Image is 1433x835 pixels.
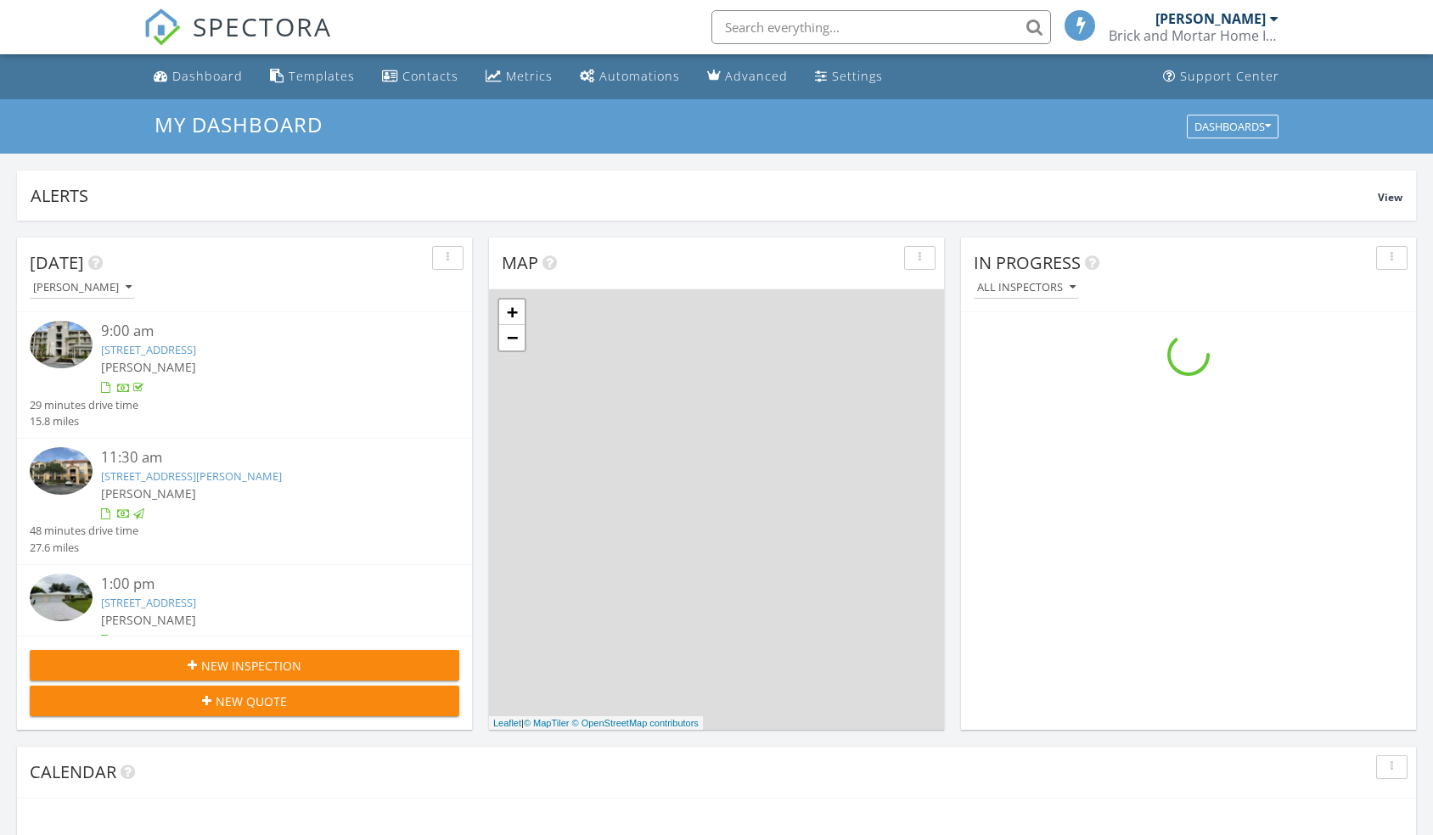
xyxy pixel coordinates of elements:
span: New Quote [216,692,287,710]
a: Zoom in [499,300,525,325]
a: [STREET_ADDRESS] [101,595,196,610]
button: All Inspectors [974,277,1079,300]
div: [PERSON_NAME] [33,282,132,294]
span: [DATE] [30,251,84,274]
a: Zoom out [499,325,525,350]
img: The Best Home Inspection Software - Spectora [143,8,181,46]
img: 9354749%2Fcover_photos%2FwwyOtPrrXbSYjfLygCpz%2Fsmall.9354749-1756210816357 [30,321,93,368]
div: 27.6 miles [30,540,138,556]
a: 1:00 pm [STREET_ADDRESS] [PERSON_NAME] 29 minutes drive time 18.9 miles [30,574,459,682]
div: 11:30 am [101,447,424,468]
div: 29 minutes drive time [30,397,138,413]
div: | [489,716,703,731]
span: View [1378,190,1402,205]
div: Automations [599,68,680,84]
div: Support Center [1180,68,1279,84]
div: [PERSON_NAME] [1155,10,1266,27]
div: Templates [289,68,355,84]
a: Templates [263,61,362,92]
div: Alerts [31,184,1378,207]
a: Support Center [1156,61,1286,92]
span: Map [502,251,538,274]
div: 48 minutes drive time [30,523,138,539]
a: Metrics [479,61,559,92]
button: Dashboards [1187,115,1278,138]
a: Automations (Basic) [573,61,687,92]
a: Dashboard [147,61,250,92]
button: New Inspection [30,650,459,681]
a: 9:00 am [STREET_ADDRESS] [PERSON_NAME] 29 minutes drive time 15.8 miles [30,321,459,429]
span: Calendar [30,760,116,783]
a: Settings [808,61,890,92]
img: 9362999%2Fcover_photos%2FQfbkNZ8GPHhmIMmQBBjc%2Fsmall.9362999-1756217761697 [30,447,93,495]
a: Advanced [700,61,795,92]
span: [PERSON_NAME] [101,612,196,628]
div: 1:00 pm [101,574,424,595]
span: New Inspection [201,657,301,675]
button: [PERSON_NAME] [30,277,135,300]
span: [PERSON_NAME] [101,359,196,375]
div: Contacts [402,68,458,84]
span: In Progress [974,251,1081,274]
div: 9:00 am [101,321,424,342]
span: [PERSON_NAME] [101,485,196,502]
div: Dashboard [172,68,243,84]
input: Search everything... [711,10,1051,44]
a: SPECTORA [143,23,332,59]
a: [STREET_ADDRESS][PERSON_NAME] [101,468,282,484]
div: Dashboards [1194,120,1271,132]
div: Brick and Mortar Home Inspection Services [1109,27,1278,44]
a: 11:30 am [STREET_ADDRESS][PERSON_NAME] [PERSON_NAME] 48 minutes drive time 27.6 miles [30,447,459,556]
div: Metrics [506,68,553,84]
a: Contacts [375,61,465,92]
img: 9348959%2Fcover_photos%2FKGzhTkat3fFgbli1S41L%2Fsmall.9348959-1756226859519 [30,574,93,621]
a: © OpenStreetMap contributors [572,718,699,728]
a: [STREET_ADDRESS] [101,342,196,357]
span: My Dashboard [155,110,323,138]
div: Settings [832,68,883,84]
div: 15.8 miles [30,413,138,429]
button: New Quote [30,686,459,716]
span: SPECTORA [193,8,332,44]
a: Leaflet [493,718,521,728]
div: All Inspectors [977,282,1076,294]
a: © MapTiler [524,718,570,728]
div: Advanced [725,68,788,84]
